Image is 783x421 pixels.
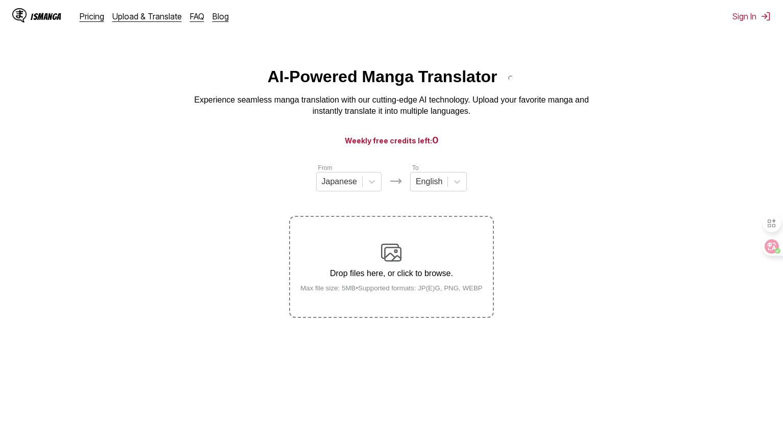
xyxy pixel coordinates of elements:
[190,11,204,21] a: FAQ
[432,135,439,145] span: 0
[12,8,27,22] img: IsManga Logo
[412,164,419,171] label: To
[292,269,491,278] p: Drop files here, or click to browse.
[31,12,61,21] div: IsManga
[761,11,771,21] img: Sign out
[268,67,516,86] h1: AI-Powered Manga Translator
[318,164,333,171] label: From
[212,11,229,21] a: Blog
[25,134,758,146] h3: Weekly free credits left:
[390,175,402,187] img: Languages icon
[732,11,771,21] button: Sign In
[187,94,596,117] p: Experience seamless manga translation with our cutting-edge AI technology. Upload your favorite m...
[12,8,80,24] a: IsManga LogoIsManga
[80,11,104,21] a: Pricing
[112,11,182,21] a: Upload & Translate
[292,284,491,292] small: Max file size: 5MB • Supported formats: JP(E)G, PNG, WEBP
